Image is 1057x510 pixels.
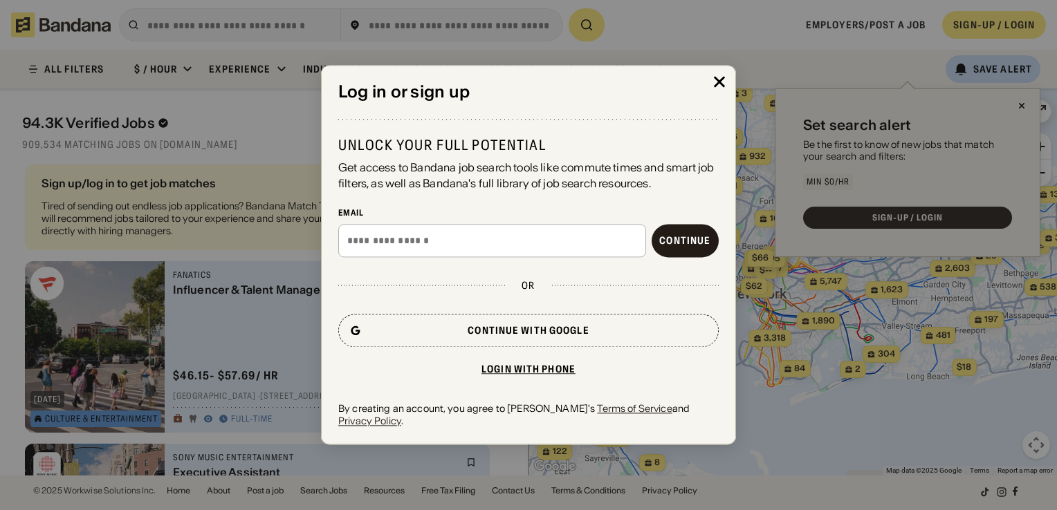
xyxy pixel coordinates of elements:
div: Unlock your full potential [338,137,719,155]
a: Privacy Policy [338,415,401,427]
div: Continue [659,236,710,245]
div: By creating an account, you agree to [PERSON_NAME]'s and . [338,402,719,427]
div: or [522,279,535,292]
div: Email [338,207,719,218]
a: Terms of Service [597,402,672,415]
div: Get access to Bandana job search tools like commute times and smart job filters, as well as Banda... [338,160,719,191]
div: Login with phone [481,364,576,374]
div: Log in or sign up [338,82,719,102]
div: Continue with Google [468,325,589,335]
